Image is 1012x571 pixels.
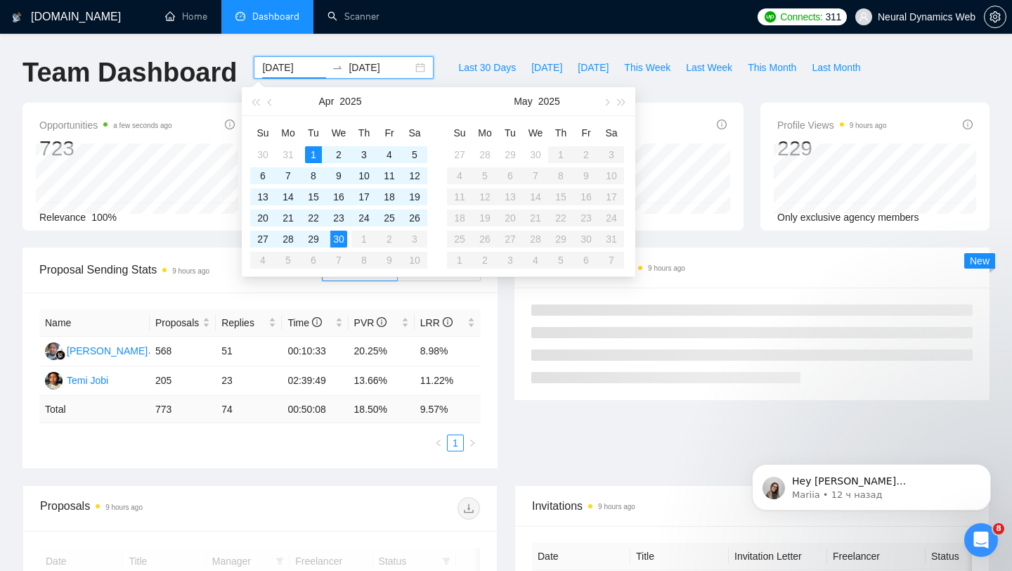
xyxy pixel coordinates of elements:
td: 2025-04-16 [326,186,351,207]
th: Mo [472,122,498,144]
div: 26 [406,210,423,226]
td: 2025-04-28 [472,144,498,165]
button: left [430,435,447,451]
th: Replies [216,309,282,337]
td: 2025-04-23 [326,207,351,229]
th: Date [532,543,630,570]
div: 29 [305,231,322,248]
div: 1 [305,146,322,163]
td: 00:10:33 [282,337,348,366]
th: Th [351,122,377,144]
span: [DATE] [531,60,562,75]
div: 30 [330,231,347,248]
td: 23 [216,366,282,396]
span: info-circle [963,120,973,129]
span: info-circle [377,317,387,327]
td: 02:39:49 [282,366,348,396]
button: right [464,435,481,451]
img: AS [45,342,63,360]
td: 2025-04-06 [250,165,275,186]
td: 2025-04-03 [351,144,377,165]
div: 723 [39,135,172,162]
button: 2025 [538,87,560,115]
span: This Week [624,60,670,75]
span: Only exclusive agency members [777,212,919,223]
td: 2025-04-14 [275,186,301,207]
th: Tu [301,122,326,144]
div: 30 [527,146,544,163]
div: 12 [406,167,423,184]
td: 2025-04-01 [301,144,326,165]
span: Replies [221,315,266,331]
td: 8.98% [415,337,481,366]
td: 51 [216,337,282,366]
span: left [434,439,443,447]
div: 27 [254,231,271,248]
span: Last Month [812,60,860,75]
time: 9 hours ago [172,267,209,275]
th: Name [39,309,150,337]
div: 229 [777,135,887,162]
span: user [859,12,869,22]
p: Message from Mariia, sent 12 ч назад [61,54,242,67]
span: Profile Views [777,117,887,134]
time: 9 hours ago [648,264,685,272]
div: 3 [356,146,372,163]
td: 2025-04-21 [275,207,301,229]
a: 1 [448,435,463,451]
div: 18 [381,188,398,205]
td: 2025-04-07 [275,165,301,186]
td: 205 [150,366,216,396]
div: 11 [381,167,398,184]
button: Last Month [804,56,868,79]
time: 9 hours ago [105,503,143,511]
input: End date [349,60,413,75]
div: 22 [305,210,322,226]
button: [DATE] [570,56,616,79]
td: 2025-03-30 [250,144,275,165]
div: 10 [356,167,372,184]
span: info-circle [312,317,322,327]
img: T [45,372,63,390]
th: Invitation Letter [729,543,827,570]
img: gigradar-bm.png [56,350,65,360]
button: setting [984,6,1006,28]
span: info-circle [225,120,235,129]
iframe: Intercom notifications сообщение [731,435,1012,533]
li: Previous Page [430,435,447,451]
td: 568 [150,337,216,366]
th: Mo [275,122,301,144]
div: 25 [381,210,398,226]
th: Fr [573,122,599,144]
div: 6 [254,167,271,184]
time: a few seconds ago [113,122,171,129]
input: Start date [262,60,326,75]
td: 2025-04-10 [351,165,377,186]
th: Freelancer [827,543,926,570]
img: logo [12,6,22,29]
div: 28 [476,146,493,163]
span: 311 [826,9,841,25]
div: [PERSON_NAME] [67,343,148,359]
td: 2025-04-27 [250,229,275,250]
button: Last 30 Days [450,56,524,79]
a: setting [984,11,1006,23]
td: 2025-04-11 [377,165,402,186]
span: Scanner Breakdown [531,259,973,276]
td: 2025-04-30 [523,144,548,165]
td: 2025-04-20 [250,207,275,229]
span: Proposal Sending Stats [39,261,322,278]
td: 2025-03-31 [275,144,301,165]
div: 2 [330,146,347,163]
span: New [970,255,990,267]
li: Next Page [464,435,481,451]
div: 14 [280,188,297,205]
span: Relevance [39,212,86,223]
td: 2025-04-08 [301,165,326,186]
button: This Month [740,56,804,79]
time: 9 hours ago [850,122,887,129]
span: Proposals [155,315,200,331]
td: 20.25% [349,337,415,366]
span: Hey [PERSON_NAME][EMAIL_ADDRESS][DOMAIN_NAME], Looks like your Upwork agency ValsyDev 🤖 AI Platfo... [61,41,242,262]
